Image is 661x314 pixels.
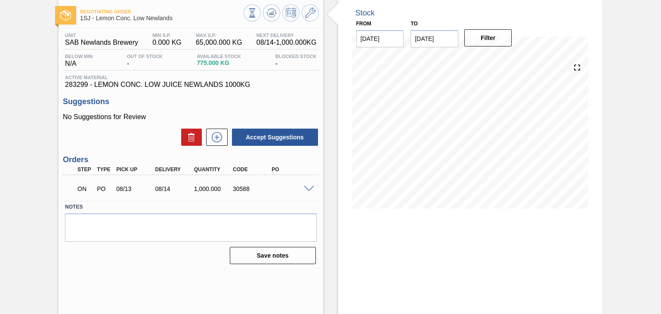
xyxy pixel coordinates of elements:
div: N/A [63,54,95,68]
div: Pick up [114,166,157,172]
span: 775.000 KG [197,60,241,66]
span: Out Of Stock [127,54,163,59]
span: Available Stock [197,54,241,59]
div: 1,000.000 [192,185,235,192]
div: - [273,54,319,68]
div: 08/14/2025 [153,185,196,192]
div: Quantity [192,166,235,172]
label: to [411,21,417,27]
p: ON [77,185,93,192]
span: Unit [65,33,138,38]
span: 08/14 - 1,000.000 KG [256,39,317,46]
button: Go to Master Data / General [302,4,319,22]
div: Type [95,166,114,172]
img: Ícone [60,10,71,21]
input: mm/dd/yyyy [356,30,404,47]
button: Save notes [230,247,316,264]
span: 0.000 KG [152,39,182,46]
div: New suggestion [202,129,228,146]
div: Stock [355,9,375,18]
h3: Suggestions [63,97,318,106]
button: Accept Suggestions [232,129,318,146]
div: 30588 [231,185,273,192]
span: 283299 - LEMON CONC. LOW JUICE NEWLANDS 1000KG [65,81,316,89]
input: mm/dd/yyyy [411,30,458,47]
button: Stocks Overview [244,4,261,22]
span: Blocked Stock [275,54,317,59]
div: Purchase order [95,185,114,192]
div: - [125,54,165,68]
div: Accept Suggestions [228,128,319,147]
span: Active Material [65,75,316,80]
button: Schedule Inventory [282,4,300,22]
span: Next Delivery [256,33,317,38]
div: PO [269,166,312,172]
span: MAX S.P. [196,33,242,38]
button: Filter [464,29,512,46]
h3: Orders [63,155,318,164]
span: MIN S.P. [152,33,182,38]
div: Delete Suggestions [177,129,202,146]
div: Negotiating Order [75,179,95,198]
label: From [356,21,371,27]
p: No Suggestions for Review [63,113,318,121]
div: Delivery [153,166,196,172]
span: Negotiating Order [80,9,243,14]
div: Code [231,166,273,172]
button: Update Chart [263,4,280,22]
div: Step [75,166,95,172]
span: SAB Newlands Brewery [65,39,138,46]
label: Notes [65,201,316,213]
span: Below Min [65,54,93,59]
span: 1SJ - Lemon Conc. Low Newlands [80,15,243,22]
div: 08/13/2025 [114,185,157,192]
span: 65,000.000 KG [196,39,242,46]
